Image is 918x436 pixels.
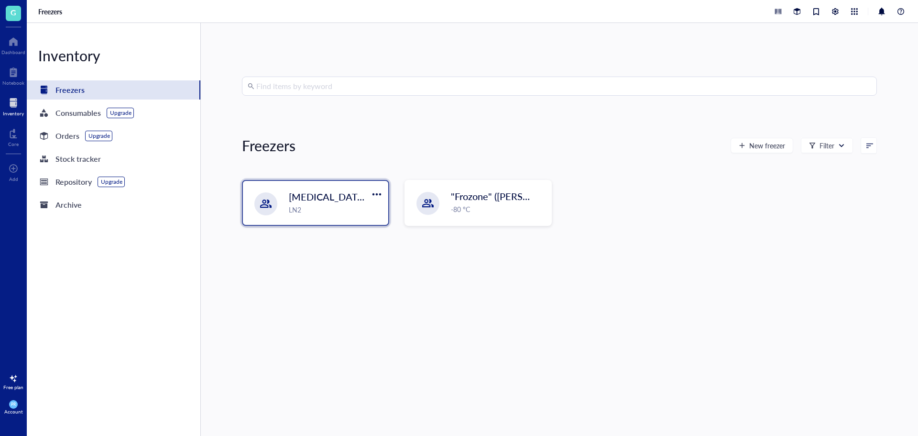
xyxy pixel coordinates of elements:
[820,140,834,151] div: Filter
[3,95,24,116] a: Inventory
[88,132,110,140] div: Upgrade
[38,7,64,16] a: Freezers
[8,141,19,147] div: Core
[2,80,24,86] div: Notebook
[3,384,23,390] div: Free plan
[27,80,200,100] a: Freezers
[27,195,200,214] a: Archive
[27,126,200,145] a: OrdersUpgrade
[55,198,82,212] div: Archive
[55,152,101,166] div: Stock tracker
[2,65,24,86] a: Notebook
[55,83,85,97] div: Freezers
[4,409,23,414] div: Account
[27,172,200,191] a: RepositoryUpgrade
[27,46,200,65] div: Inventory
[110,109,131,117] div: Upgrade
[1,49,25,55] div: Dashboard
[11,402,16,407] span: PR
[451,190,656,203] span: "Frozone" ([PERSON_NAME]/[PERSON_NAME])
[11,6,16,18] span: G
[55,106,101,120] div: Consumables
[1,34,25,55] a: Dashboard
[27,149,200,168] a: Stock tracker
[55,175,92,189] div: Repository
[3,111,24,116] div: Inventory
[9,176,18,182] div: Add
[289,190,566,203] span: [MEDICAL_DATA] Storage ([PERSON_NAME]/[PERSON_NAME])
[27,103,200,123] a: ConsumablesUpgrade
[731,138,793,153] button: New freezer
[8,126,19,147] a: Core
[749,142,785,149] span: New freezer
[101,178,122,186] div: Upgrade
[451,204,546,214] div: -80 °C
[242,136,295,155] div: Freezers
[289,204,382,215] div: LN2
[55,129,79,143] div: Orders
